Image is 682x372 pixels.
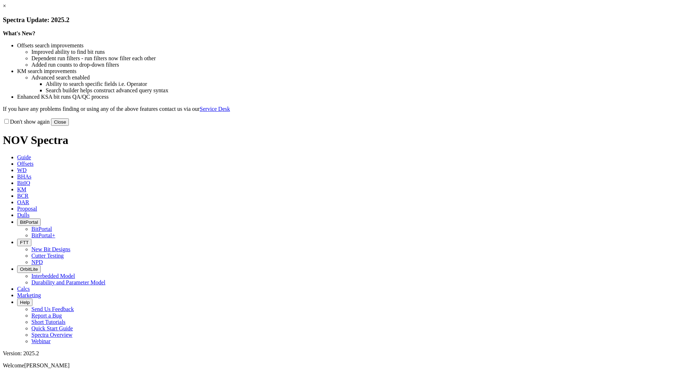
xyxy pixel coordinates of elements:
[17,186,26,192] span: KM
[20,300,30,305] span: Help
[17,94,679,100] li: Enhanced KSA bit runs QA/QC process
[17,286,30,292] span: Calcs
[3,350,679,357] div: Version: 2025.2
[31,226,52,232] a: BitPortal
[31,312,62,319] a: Report a Bug
[17,206,37,212] span: Proposal
[31,273,75,279] a: Interbedded Model
[31,49,679,55] li: Improved ability to find bit runs
[31,74,679,81] li: Advanced search enabled
[51,118,69,126] button: Close
[17,292,41,298] span: Marketing
[31,279,106,285] a: Durability and Parameter Model
[3,3,6,9] a: ×
[17,167,27,173] span: WD
[17,193,29,199] span: BCR
[31,338,51,344] a: Webinar
[17,42,679,49] li: Offsets search improvements
[3,30,35,36] strong: What's New?
[3,16,679,24] h3: Spectra Update: 2025.2
[17,161,34,167] span: Offsets
[31,332,72,338] a: Spectra Overview
[17,180,30,186] span: BitIQ
[17,174,31,180] span: BHAs
[46,87,679,94] li: Search builder helps construct advanced query syntax
[31,306,74,312] a: Send Us Feedback
[17,212,30,218] span: Dulls
[3,134,679,147] h1: NOV Spectra
[3,362,679,369] p: Welcome
[17,199,29,205] span: OAR
[3,119,50,125] label: Don't show again
[17,154,31,160] span: Guide
[31,246,70,252] a: New Bit Designs
[46,81,679,87] li: Ability to search specific fields i.e. Operator
[17,68,679,74] li: KM search improvements
[20,267,38,272] span: OrbitLite
[3,106,679,112] p: If you have any problems finding or using any of the above features contact us via our
[31,253,64,259] a: Cutter Testing
[24,362,70,368] span: [PERSON_NAME]
[31,232,55,238] a: BitPortal+
[31,325,73,331] a: Quick Start Guide
[31,55,679,62] li: Dependent run filters - run filters now filter each other
[4,119,9,124] input: Don't show again
[31,62,679,68] li: Added run counts to drop-down filters
[200,106,230,112] a: Service Desk
[20,240,29,245] span: FTT
[20,219,38,225] span: BitPortal
[31,259,43,265] a: NPD
[31,319,66,325] a: Short Tutorials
